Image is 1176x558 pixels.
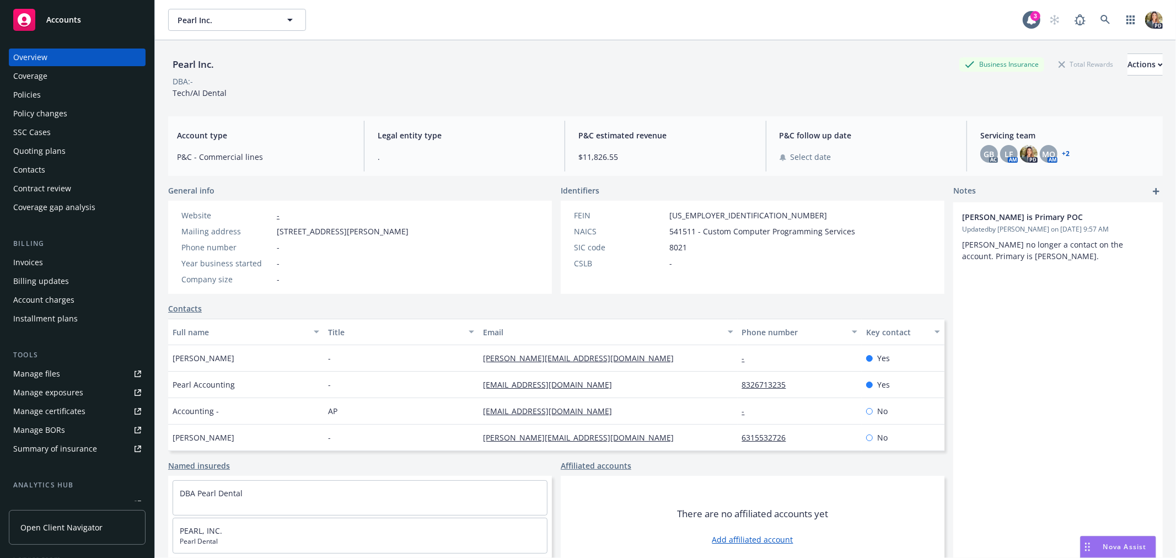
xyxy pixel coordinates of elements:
a: Start snowing [1044,9,1066,31]
a: Affiliated accounts [561,460,631,471]
div: Total Rewards [1053,57,1119,71]
div: Phone number [742,326,845,338]
a: - [742,353,754,363]
span: P&C follow up date [780,130,953,141]
a: [PERSON_NAME][EMAIL_ADDRESS][DOMAIN_NAME] [483,353,683,363]
div: Business Insurance [959,57,1044,71]
button: Email [479,319,737,345]
div: Installment plans [13,310,78,328]
img: photo [1020,145,1038,163]
span: [PERSON_NAME] [173,352,234,364]
a: Named insureds [168,460,230,471]
span: Pearl Inc. [178,14,273,26]
div: FEIN [574,210,665,221]
a: Account charges [9,291,146,309]
a: - [742,406,754,416]
a: Policies [9,86,146,104]
span: Accounting - [173,405,219,417]
a: Overview [9,49,146,66]
div: Pearl Inc. [168,57,218,72]
div: Coverage [13,67,47,85]
div: Policy changes [13,105,67,122]
a: Coverage [9,67,146,85]
div: Coverage gap analysis [13,198,95,216]
span: Pearl Dental [180,536,540,546]
div: Contacts [13,161,45,179]
a: Manage files [9,365,146,383]
span: - [669,257,672,269]
div: SSC Cases [13,124,51,141]
a: [EMAIL_ADDRESS][DOMAIN_NAME] [483,379,621,390]
span: [PERSON_NAME] is Primary POC [962,211,1125,223]
span: Account type [177,130,351,141]
span: No [877,432,888,443]
span: $11,826.55 [578,151,752,163]
div: SIC code [574,242,665,253]
div: Full name [173,326,307,338]
span: 541511 - Custom Computer Programming Services [669,226,855,237]
button: Key contact [862,319,944,345]
span: Notes [953,185,976,198]
a: Manage BORs [9,421,146,439]
div: Contract review [13,180,71,197]
span: [PERSON_NAME] [173,432,234,443]
span: Servicing team [980,130,1154,141]
a: Policy changes [9,105,146,122]
div: NAICS [574,226,665,237]
button: Pearl Inc. [168,9,306,31]
button: Full name [168,319,324,345]
span: [STREET_ADDRESS][PERSON_NAME] [277,226,409,237]
a: 8326713235 [742,379,795,390]
span: - [277,242,280,253]
div: Manage certificates [13,403,85,420]
div: Tools [9,350,146,361]
span: AP [328,405,337,417]
a: PEARL, INC. [180,525,222,536]
a: Add affiliated account [712,534,793,545]
span: MQ [1042,148,1055,160]
span: - [328,432,331,443]
div: Quoting plans [13,142,66,160]
span: [US_EMPLOYER_IDENTIFICATION_NUMBER] [669,210,827,221]
span: 8021 [669,242,687,253]
div: Account charges [13,291,74,309]
span: LF [1005,148,1013,160]
div: Year business started [181,257,272,269]
div: Billing [9,238,146,249]
a: Invoices [9,254,146,271]
div: Actions [1127,54,1163,75]
span: - [328,352,331,364]
a: DBA Pearl Dental [180,488,243,498]
span: Nova Assist [1103,542,1147,551]
a: [PERSON_NAME][EMAIL_ADDRESS][DOMAIN_NAME] [483,432,683,443]
a: Report a Bug [1069,9,1091,31]
div: Loss summary generator [13,495,105,513]
span: Legal entity type [378,130,551,141]
button: Nova Assist [1080,536,1156,558]
span: P&C - Commercial lines [177,151,351,163]
a: add [1150,185,1163,198]
div: 3 [1030,11,1040,21]
a: Billing updates [9,272,146,290]
div: [PERSON_NAME] is Primary POCUpdatedby [PERSON_NAME] on [DATE] 9:57 AM[PERSON_NAME] no longer a co... [953,202,1163,271]
button: Title [324,319,479,345]
a: 6315532726 [742,432,795,443]
a: Manage exposures [9,384,146,401]
span: Updated by [PERSON_NAME] on [DATE] 9:57 AM [962,224,1154,234]
span: Select date [791,151,831,163]
a: Summary of insurance [9,440,146,458]
span: General info [168,185,214,196]
span: GB [984,148,994,160]
div: DBA: - [173,76,193,87]
span: There are no affiliated accounts yet [677,507,828,521]
a: Contacts [168,303,202,314]
span: Yes [877,352,890,364]
a: Coverage gap analysis [9,198,146,216]
div: Invoices [13,254,43,271]
div: Key contact [866,326,928,338]
div: Manage exposures [13,384,83,401]
img: photo [1145,11,1163,29]
span: [PERSON_NAME] no longer a contact on the account. Primary is [PERSON_NAME]. [962,239,1125,261]
span: - [328,379,331,390]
